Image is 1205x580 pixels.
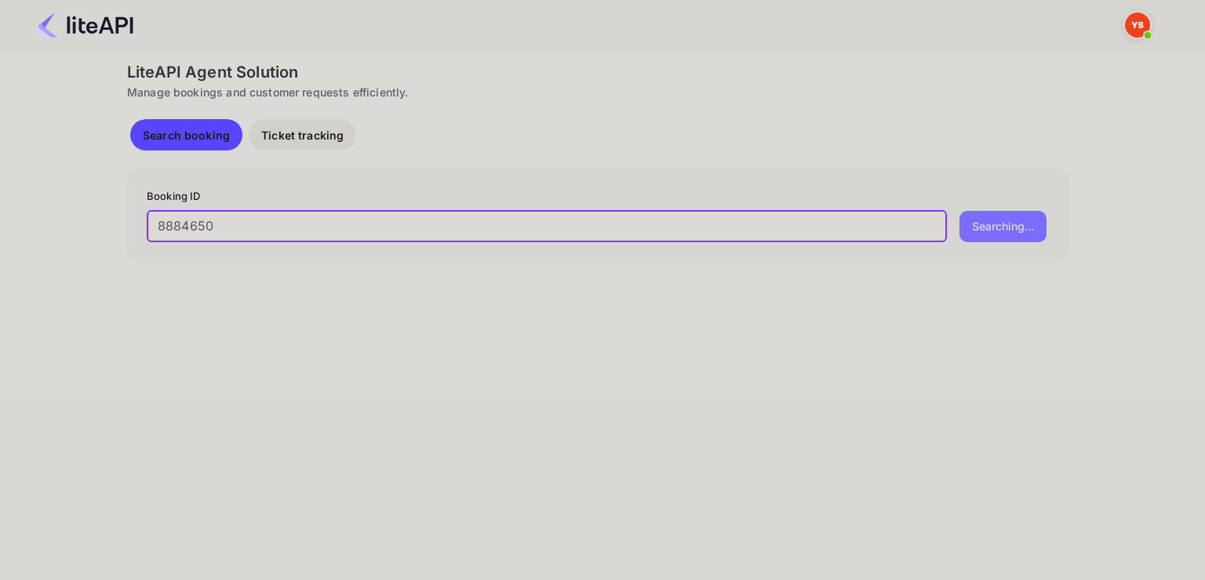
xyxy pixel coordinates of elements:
div: Manage bookings and customer requests efficiently. [127,84,1068,100]
p: Search booking [143,127,230,143]
button: Searching... [959,211,1047,242]
img: LiteAPI Logo [35,13,133,38]
div: LiteAPI Agent Solution [127,60,1068,84]
p: Booking ID [147,189,1049,205]
p: Ticket tracking [261,127,344,143]
input: Enter Booking ID (e.g., 63782194) [147,211,947,242]
img: Yandex Support [1125,13,1150,38]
